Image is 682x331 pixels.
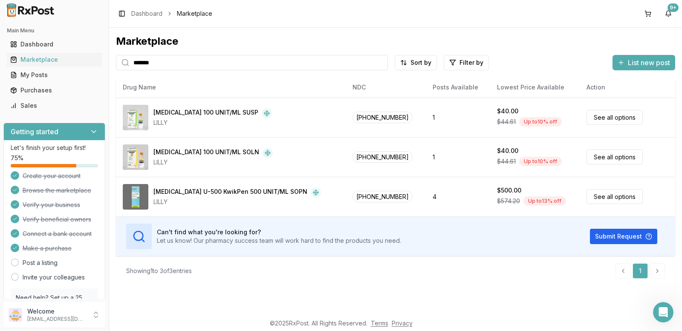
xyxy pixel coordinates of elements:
[426,177,490,216] td: 4
[3,37,105,51] button: Dashboard
[662,7,675,20] button: 9+
[490,77,580,98] th: Lowest Price Available
[426,77,490,98] th: Posts Available
[633,263,648,279] a: 1
[353,112,413,123] span: [PHONE_NUMBER]
[27,316,87,322] p: [EMAIL_ADDRESS][DOMAIN_NAME]
[131,9,212,18] nav: breadcrumb
[7,52,102,67] a: Marketplace
[116,35,675,48] div: Marketplace
[613,55,675,70] button: List new post
[23,244,72,253] span: Make a purchase
[126,267,192,275] div: Showing 1 to 3 of 3 entries
[3,3,58,17] img: RxPost Logo
[587,150,643,164] a: See all options
[10,40,98,49] div: Dashboard
[459,58,483,67] span: Filter by
[3,68,105,82] button: My Posts
[7,83,102,98] a: Purchases
[628,58,670,68] span: List new post
[497,107,518,115] div: $40.00
[497,157,516,166] span: $44.61
[153,148,259,158] div: [MEDICAL_DATA] 100 UNIT/ML SOLN
[353,151,413,163] span: [PHONE_NUMBER]
[519,157,562,166] div: Up to 10 % off
[23,215,91,224] span: Verify beneficial owners
[10,55,98,64] div: Marketplace
[590,229,657,244] button: Submit Request
[9,308,22,322] img: User avatar
[587,189,643,204] a: See all options
[616,263,665,279] nav: pagination
[157,228,401,236] h3: Can't find what you're looking for?
[519,117,562,127] div: Up to 10 % off
[426,98,490,137] td: 1
[23,259,58,267] a: Post a listing
[131,9,162,18] a: Dashboard
[587,110,643,125] a: See all options
[153,108,258,118] div: [MEDICAL_DATA] 100 UNIT/ML SUSP
[116,77,346,98] th: Drug Name
[153,187,307,198] div: [MEDICAL_DATA] U-500 KwikPen 500 UNIT/ML SOPN
[410,58,431,67] span: Sort by
[7,37,102,52] a: Dashboard
[580,77,675,98] th: Action
[153,118,272,127] div: LILLY
[653,302,673,322] iframe: Intercom live chat
[10,101,98,110] div: Sales
[668,3,679,12] div: 9+
[497,118,516,126] span: $44.61
[497,186,521,195] div: $500.00
[7,27,102,34] h2: Main Menu
[16,294,93,319] p: Need help? Set up a 25 minute call with our team to set up.
[153,158,273,167] div: LILLY
[123,144,148,170] img: HumuLIN R 100 UNIT/ML SOLN
[11,144,98,152] p: Let's finish your setup first!
[123,184,148,210] img: HumuLIN R U-500 KwikPen 500 UNIT/ML SOPN
[497,147,518,155] div: $40.00
[392,319,413,327] a: Privacy
[3,99,105,112] button: Sales
[23,273,85,282] a: Invite your colleagues
[11,127,58,137] h3: Getting started
[613,59,675,68] a: List new post
[395,55,437,70] button: Sort by
[497,197,520,205] span: $574.20
[23,172,81,180] span: Create your account
[23,201,80,209] span: Verify your business
[353,191,413,202] span: [PHONE_NUMBER]
[157,236,401,245] p: Let us know! Our pharmacy success team will work hard to find the products you need.
[27,307,87,316] p: Welcome
[3,53,105,66] button: Marketplace
[10,86,98,95] div: Purchases
[7,67,102,83] a: My Posts
[346,77,426,98] th: NDC
[10,71,98,79] div: My Posts
[426,137,490,177] td: 1
[371,319,388,327] a: Terms
[177,9,212,18] span: Marketplace
[153,198,321,206] div: LILLY
[23,186,91,195] span: Browse the marketplace
[23,230,92,238] span: Connect a bank account
[11,154,23,162] span: 75 %
[3,83,105,97] button: Purchases
[444,55,489,70] button: Filter by
[523,196,566,206] div: Up to 13 % off
[123,105,148,130] img: HumuLIN N 100 UNIT/ML SUSP
[7,98,102,113] a: Sales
